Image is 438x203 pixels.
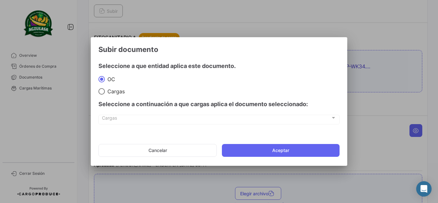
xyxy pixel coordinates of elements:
[98,62,340,71] h4: Seleccione a que entidad aplica este documento.
[416,181,432,197] div: Abrir Intercom Messenger
[98,144,217,157] button: Cancelar
[222,144,340,157] button: Aceptar
[98,100,340,109] h4: Seleccione a continuación a que cargas aplica el documento seleccionado:
[98,45,340,54] h3: Subir documento
[105,88,125,95] span: Cargas
[102,116,331,122] span: Cargas
[105,76,115,82] span: OC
